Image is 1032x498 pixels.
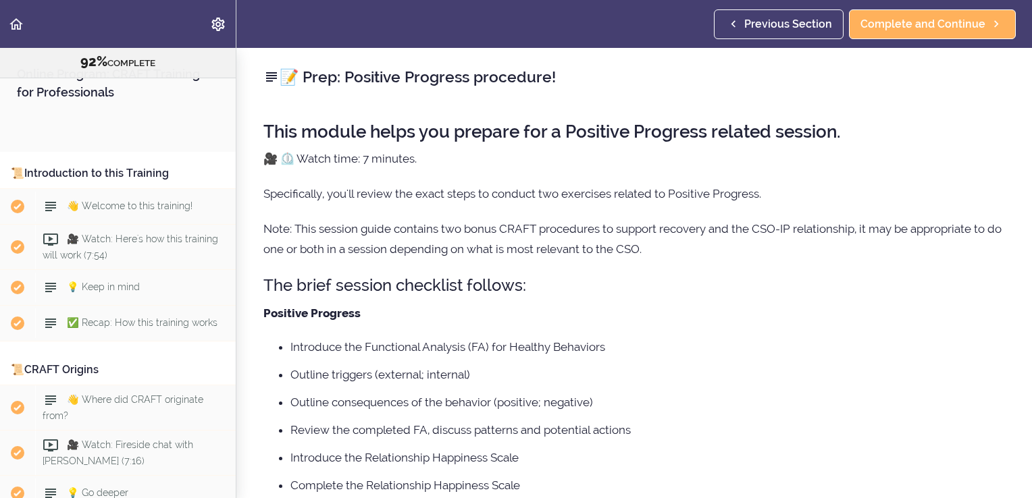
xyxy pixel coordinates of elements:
[263,184,1005,204] p: Specifically, you'll review the exact steps to conduct two exercises related to Positive Progress.
[43,233,218,260] span: 🎥 Watch: Here's how this training will work (7:54)
[67,487,128,498] span: 💡 Go deeper
[67,200,192,211] span: 👋 Welcome to this training!
[860,16,985,32] span: Complete and Continue
[263,148,1005,169] p: 🎥 ⏲️ Watch time: 7 minutes.
[210,16,226,32] svg: Settings Menu
[290,338,1005,356] li: Introduce the Functional Analysis (FA) for Healthy Behaviors
[67,281,140,292] span: 💡 Keep in mind
[263,219,1005,259] p: Note: This session guide contains two bonus CRAFT procedures to support recovery and the CSO-IP r...
[290,366,1005,383] li: Outline triggers (external; internal)
[263,274,1005,296] h3: The brief session checklist follows:
[714,9,844,39] a: Previous Section
[263,122,1005,142] h2: This module helps you prepare for a Positive Progress related session.
[43,394,203,420] span: 👋 Where did CRAFT originate from?
[263,65,1005,88] h2: 📝 Prep: Positive Progress procedure!
[744,16,832,32] span: Previous Section
[17,53,219,71] div: COMPLETE
[67,317,217,328] span: ✅ Recap: How this training works
[290,449,1005,466] li: Introduce the Relationship Happiness Scale
[263,306,361,320] strong: Positive Progress
[290,421,1005,439] li: Review the completed FA, discuss patterns and potential actions
[43,439,193,466] span: 🎥 Watch: Fireside chat with [PERSON_NAME] (7:16)
[8,16,24,32] svg: Back to course curriculum
[290,393,1005,411] li: Outline consequences of the behavior (positive; negative)
[80,53,107,70] span: 92%
[290,476,1005,494] li: Complete the Relationship Happiness Scale
[849,9,1016,39] a: Complete and Continue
